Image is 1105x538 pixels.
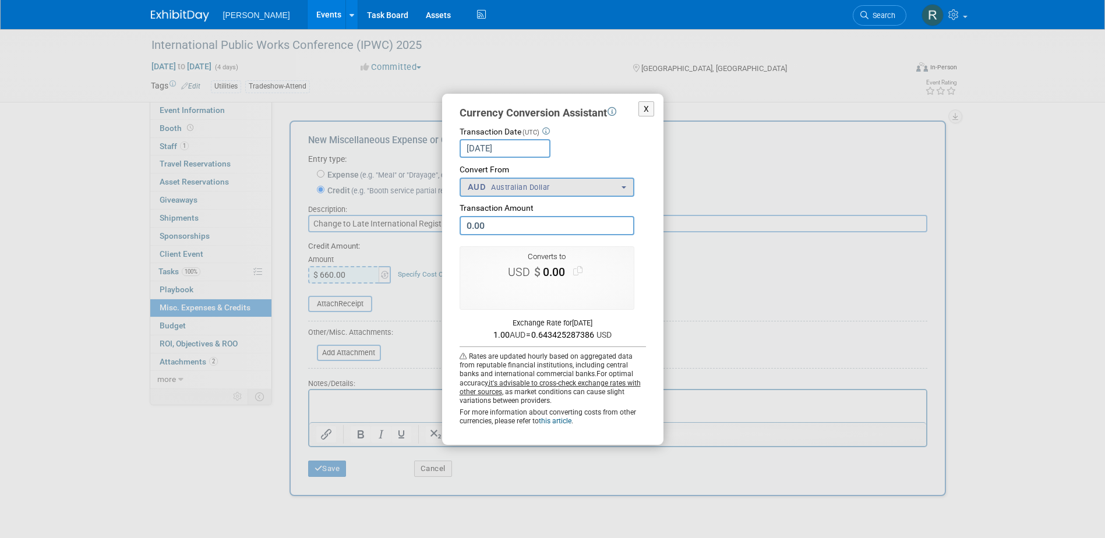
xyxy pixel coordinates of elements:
a: Search [853,5,906,26]
div: 1.00 = [460,329,646,341]
span: Converts to [528,252,566,261]
span: Australian Dollar [490,182,550,193]
span: $ [508,266,541,279]
div: Convert From [460,164,646,176]
button: AUD Australian Dollar [460,178,634,197]
span: (UTC) [523,129,539,136]
div: For more information about converting costs from other currencies, please refer to . [460,408,646,426]
span: it's advisable to cross-check exchange rates with other sources [460,379,641,396]
img: ExhibitDay [151,10,209,22]
span: 0.00 [541,266,570,279]
img: Rebecca Deis [922,4,944,26]
div: Exchange Rate for [460,318,646,328]
span: AUD [510,330,526,339]
body: Rich Text Area. Press ALT-0 for help. [6,5,611,16]
div: Transaction Amount [460,203,646,214]
div: For optimal accuracy, , as market conditions can cause slight variations between providers. [460,346,646,426]
span: 0.643425287386 [531,330,594,339]
span: Rates are updated hourly based on aggregated data from reputable financial institutions, includin... [460,352,633,378]
i: Copy to Clipboard [573,267,582,276]
a: this article [539,417,571,425]
div: Currency Conversion Assistant [460,105,646,121]
span: [DATE] [572,318,592,327]
span: AUD [468,181,489,193]
span: USD [508,266,534,279]
span: Search [869,11,895,20]
span: [PERSON_NAME] [223,10,290,20]
span: Copy to Clipboard [571,264,584,278]
button: X [638,101,655,117]
div: Transaction Date [460,126,646,138]
span: USD [596,330,612,339]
